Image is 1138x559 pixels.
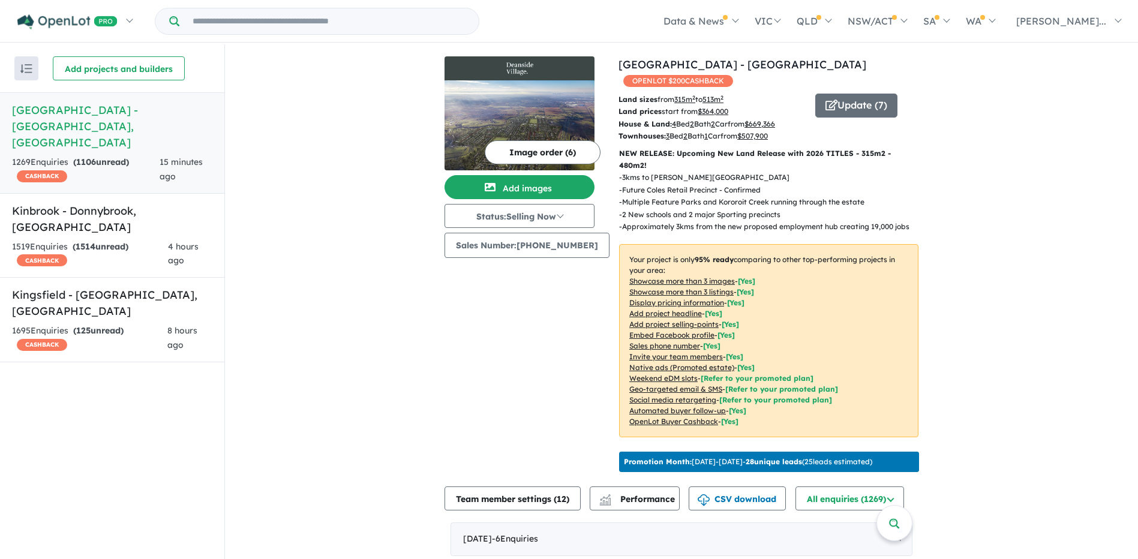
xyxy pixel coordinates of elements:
u: 1 [704,131,708,140]
u: Weekend eDM slots [629,374,698,383]
span: CASHBACK [17,170,67,182]
span: [Refer to your promoted plan] [719,395,832,404]
img: download icon [698,494,710,506]
button: Sales Number:[PHONE_NUMBER] [445,233,609,258]
span: CASHBACK [17,339,67,351]
button: Performance [590,486,680,510]
button: Update (7) [815,94,897,118]
div: 1695 Enquir ies [12,324,167,353]
u: 315 m [674,95,695,104]
u: 3 [666,131,669,140]
button: Add projects and builders [53,56,185,80]
u: Add project headline [629,309,702,318]
u: Showcase more than 3 listings [629,287,734,296]
span: 12 [557,494,566,504]
u: 2 [683,131,687,140]
button: CSV download [689,486,786,510]
h5: [GEOGRAPHIC_DATA] - [GEOGRAPHIC_DATA] , [GEOGRAPHIC_DATA] [12,102,212,151]
button: Add images [445,175,594,199]
b: 28 unique leads [746,457,802,466]
p: start from [618,106,806,118]
img: Openlot PRO Logo White [17,14,118,29]
u: $ 507,900 [737,131,768,140]
span: 15 minutes ago [160,157,203,182]
span: [ Yes ] [705,309,722,318]
u: Automated buyer follow-up [629,406,726,415]
sup: 2 [720,94,723,101]
p: - Multiple Feature Parks and Kororoit Creek running through the estate [619,196,919,208]
span: [Refer to your promoted plan] [725,384,838,393]
img: bar-chart.svg [599,498,611,506]
u: 2 [690,119,694,128]
span: to [695,95,723,104]
p: - Approximately 3kms from the new proposed employment hub creating 19,000 jobs [619,221,919,233]
span: 125 [76,325,91,336]
img: sort.svg [20,64,32,73]
img: Deanside Village - Deanside Logo [449,61,590,76]
u: Native ads (Promoted estate) [629,363,734,372]
span: 1106 [76,157,96,167]
span: [Yes] [721,417,738,426]
u: $ 669,366 [744,119,775,128]
p: - Future Coles Retail Precinct - Confirmed [619,184,919,196]
u: 513 m [702,95,723,104]
span: [ Yes ] [737,287,754,296]
span: [ Yes ] [703,341,720,350]
span: [Refer to your promoted plan] [701,374,813,383]
u: Social media retargeting [629,395,716,404]
u: $ 364,000 [698,107,728,116]
span: [ Yes ] [738,277,755,285]
span: [ Yes ] [727,298,744,307]
button: All enquiries (1269) [795,486,904,510]
div: 1269 Enquir ies [12,155,160,184]
a: Deanside Village - Deanside LogoDeanside Village - Deanside [445,56,594,170]
sup: 2 [692,94,695,101]
b: Townhouses: [618,131,666,140]
strong: ( unread) [73,157,129,167]
u: Showcase more than 3 images [629,277,735,285]
span: 1514 [76,241,95,252]
h5: Kinbrook - Donnybrook , [GEOGRAPHIC_DATA] [12,203,212,235]
p: - 2 New schools and 2 major Sporting precincts [619,209,919,221]
div: [DATE] [451,522,912,556]
b: House & Land: [618,119,672,128]
u: Display pricing information [629,298,724,307]
u: Geo-targeted email & SMS [629,384,722,393]
button: Team member settings (12) [445,486,581,510]
span: OPENLOT $ 200 CASHBACK [623,75,733,87]
span: [ Yes ] [726,352,743,361]
p: Bed Bath Car from [618,118,806,130]
img: Deanside Village - Deanside [445,80,594,170]
p: Bed Bath Car from [618,130,806,142]
div: 1519 Enquir ies [12,240,168,269]
u: 2 [711,119,715,128]
b: Promotion Month: [624,457,692,466]
span: 8 hours ago [167,325,197,350]
u: Add project selling-points [629,320,719,329]
span: Performance [601,494,675,504]
span: 4 hours ago [168,241,199,266]
p: [DATE] - [DATE] - ( 25 leads estimated) [624,456,872,467]
p: - 3kms to [PERSON_NAME][GEOGRAPHIC_DATA] [619,172,919,184]
span: [ Yes ] [722,320,739,329]
b: Land prices [618,107,662,116]
input: Try estate name, suburb, builder or developer [182,8,476,34]
button: Image order (6) [485,140,600,164]
p: NEW RELEASE: Upcoming New Land Release with 2026 TITLES - 315m2 - 480m2! [619,148,918,172]
strong: ( unread) [73,325,124,336]
u: Invite your team members [629,352,723,361]
span: CASHBACK [17,254,67,266]
u: Embed Facebook profile [629,330,714,339]
span: - 6 Enquir ies [492,533,538,544]
u: OpenLot Buyer Cashback [629,417,718,426]
a: [GEOGRAPHIC_DATA] - [GEOGRAPHIC_DATA] [618,58,866,71]
b: 95 % ready [695,255,734,264]
span: [Yes] [737,363,755,372]
span: [PERSON_NAME]... [1016,15,1106,27]
u: 4 [672,119,676,128]
p: Your project is only comparing to other top-performing projects in your area: - - - - - - - - - -... [619,244,918,437]
img: line-chart.svg [600,494,611,501]
h5: Kingsfield - [GEOGRAPHIC_DATA] , [GEOGRAPHIC_DATA] [12,287,212,319]
p: from [618,94,806,106]
span: [ Yes ] [717,330,735,339]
